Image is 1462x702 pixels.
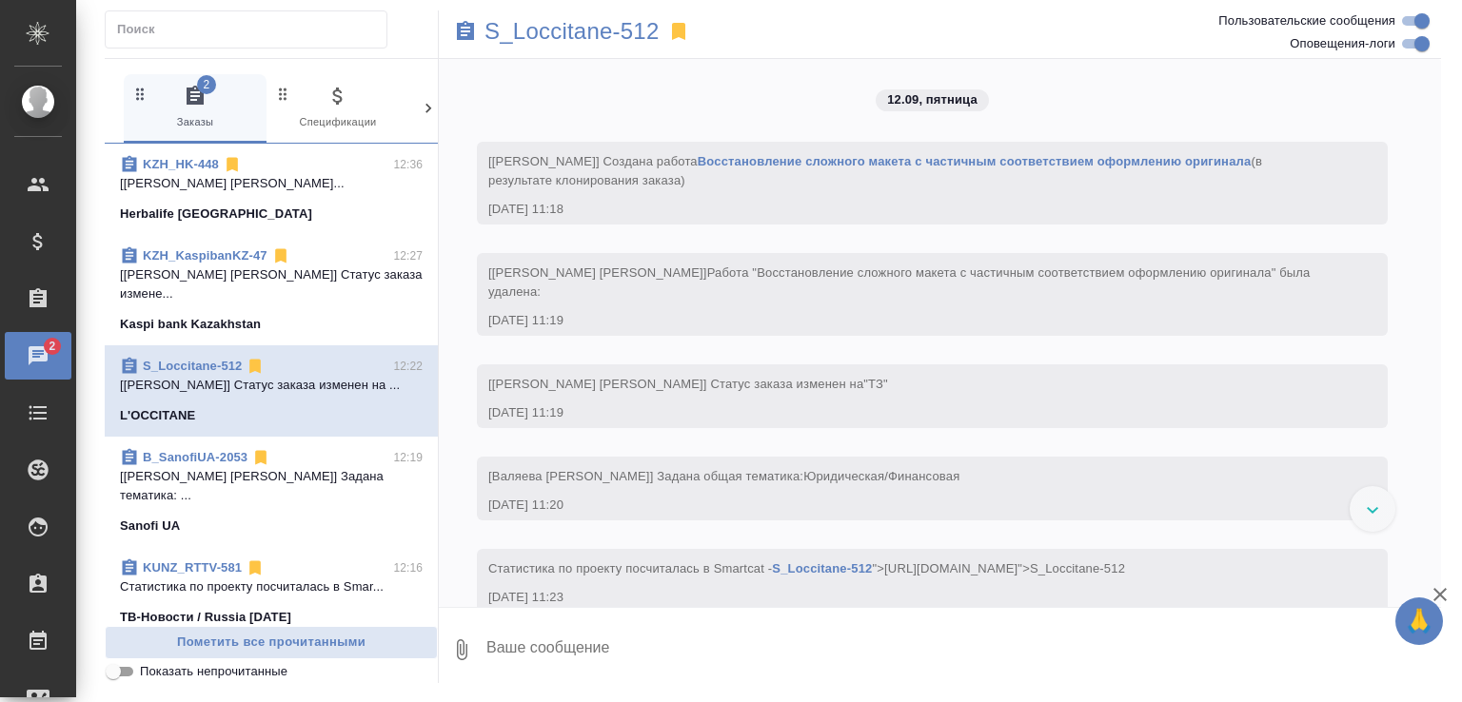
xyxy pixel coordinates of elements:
svg: Зажми и перетащи, чтобы поменять порядок вкладок [131,85,149,103]
p: Sanofi UA [120,517,180,536]
span: 🙏 [1403,601,1435,641]
svg: Отписаться [271,246,290,265]
span: Пользовательские сообщения [1218,11,1395,30]
p: Cтатистика по проекту посчиталась в Smar... [120,577,423,596]
div: [DATE] 11:20 [488,496,1321,515]
span: Cтатистика по проекту посчиталась в Smartcat - ">[URL][DOMAIN_NAME]">S_Loccitane-512 [488,561,1125,575]
p: L'OCCITANE [120,406,195,425]
span: Спецификации [274,85,402,131]
div: B_SanofiUA-205312:19[[PERSON_NAME] [PERSON_NAME]] Задана тематика: ...Sanofi UA [105,437,438,547]
p: 12:16 [393,558,423,577]
p: Kaspi bank Kazakhstan [120,315,261,334]
span: Заказы [131,85,259,131]
div: KZH_HK-44812:36[[PERSON_NAME] [PERSON_NAME]...Herbalife [GEOGRAPHIC_DATA] [105,144,438,235]
span: "ТЗ" [863,377,888,391]
p: [[PERSON_NAME] [PERSON_NAME]... [120,174,423,193]
button: 🙏 [1395,597,1443,645]
span: Пометить все прочитанными [115,632,427,653]
p: 12:22 [393,357,423,376]
p: 12:19 [393,448,423,467]
a: S_Loccitane-512 [484,22,660,41]
a: S_Loccitane-512 [772,561,872,575]
svg: Отписаться [246,558,265,577]
p: [[PERSON_NAME]] Статус заказа изменен на ... [120,376,423,395]
a: KUNZ_RTTV-581 [143,560,242,575]
p: Herbalife [GEOGRAPHIC_DATA] [120,205,312,224]
p: 12:36 [393,155,423,174]
div: [DATE] 11:19 [488,403,1321,422]
a: B_SanofiUA-2053 [143,450,247,464]
button: Пометить все прочитанными [105,626,438,659]
div: [DATE] 11:23 [488,588,1321,607]
span: Клиенты [417,85,544,131]
span: [[PERSON_NAME] [PERSON_NAME]] Статус заказа изменен на [488,377,888,391]
a: KZH_HK-448 [143,157,219,171]
span: [Валяева [PERSON_NAME]] Задана общая тематика: [488,469,959,483]
span: [[PERSON_NAME] [PERSON_NAME]] [488,265,1314,299]
p: 12:27 [393,246,423,265]
svg: Зажми и перетащи, чтобы поменять порядок вкладок [274,85,292,103]
p: ТВ-Новости / Russia [DATE] [120,608,291,627]
a: KZH_KaspibanKZ-47 [143,248,267,263]
span: Работа "Восстановление сложного макета с частичным соответствием оформлению оригинала" была удалена: [488,265,1314,299]
svg: Отписаться [223,155,242,174]
div: [DATE] 11:19 [488,311,1321,330]
input: Поиск [117,16,386,43]
div: KZH_KaspibanKZ-4712:27[[PERSON_NAME] [PERSON_NAME]] Статус заказа измене...Kaspi bank Kazakhstan [105,235,438,345]
svg: Отписаться [246,357,265,376]
div: KUNZ_RTTV-58112:16Cтатистика по проекту посчиталась в Smar...ТВ-Новости / Russia [DATE] [105,547,438,638]
span: 2 [37,337,67,356]
span: Оповещения-логи [1290,34,1395,53]
p: [[PERSON_NAME] [PERSON_NAME]] Статус заказа измене... [120,265,423,303]
p: 12.09, пятница [887,90,978,109]
span: Юридическая/Финансовая [803,469,959,483]
span: Показать непрочитанные [140,662,287,681]
svg: Отписаться [251,448,270,467]
a: Восстановление сложного макета с частичным соответствием оформлению оригинала [698,154,1252,168]
div: [DATE] 11:18 [488,200,1321,219]
p: [[PERSON_NAME] [PERSON_NAME]] Задана тематика: ... [120,467,423,505]
svg: Зажми и перетащи, чтобы поменять порядок вкладок [417,85,435,103]
span: 2 [197,75,216,94]
a: 2 [5,332,71,380]
a: S_Loccitane-512 [143,359,242,373]
span: [[PERSON_NAME]] Создана работа (в результате клонирования заказа) [488,154,1266,187]
div: S_Loccitane-51212:22[[PERSON_NAME]] Статус заказа изменен на ...L'OCCITANE [105,345,438,437]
